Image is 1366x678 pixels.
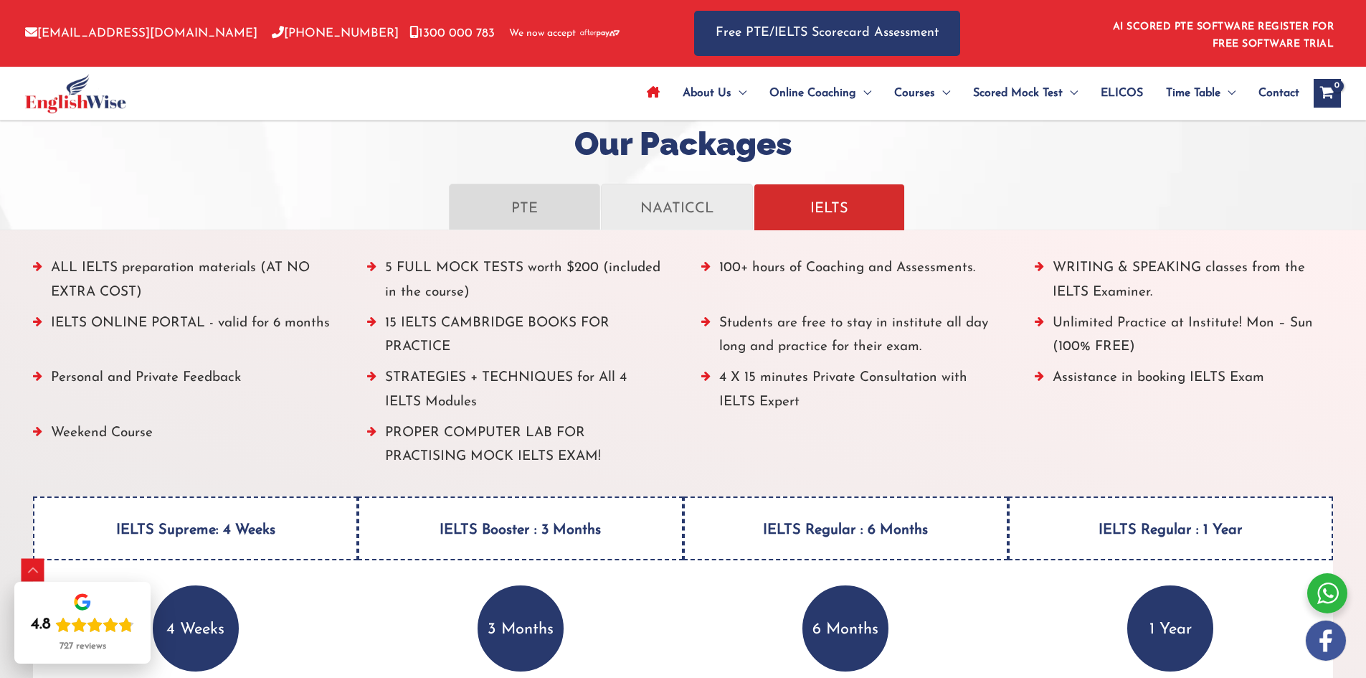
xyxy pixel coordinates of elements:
li: 15 IELTS CAMBRIDGE BOOKS FOR PRACTICE [367,311,665,367]
h4: IELTS Regular : 1 Year [1008,496,1333,560]
nav: Site Navigation: Main Menu [635,68,1299,118]
a: About UsMenu Toggle [671,68,758,118]
li: Students are free to stay in institute all day long and practice for their exam. [701,311,1000,367]
span: About Us [683,68,731,118]
a: Time TableMenu Toggle [1154,68,1247,118]
li: 4 X 15 minutes Private Consultation with IELTS Expert [701,366,1000,421]
a: 1300 000 783 [409,27,495,39]
li: Personal and Private Feedback [33,366,331,421]
h4: IELTS Supreme: 4 Weeks [33,496,358,560]
a: Contact [1247,68,1299,118]
p: NAATICCL [616,194,737,220]
a: Online CoachingMenu Toggle [758,68,883,118]
a: Free PTE/IELTS Scorecard Assessment [694,11,960,56]
a: Scored Mock TestMenu Toggle [962,68,1089,118]
div: Rating: 4.8 out of 5 [31,615,134,635]
span: Menu Toggle [1063,68,1078,118]
li: STRATEGIES + TECHNIQUES for All 4 IELTS Modules [367,366,665,421]
li: WRITING & SPEAKING classes from the IELTS Examiner. [1035,256,1333,311]
a: [PHONE_NUMBER] [272,27,399,39]
aside: Header Widget 1 [1104,10,1341,57]
p: 4 Weeks [153,585,239,672]
p: IELTS [769,194,890,220]
p: 6 Months [802,585,888,672]
p: PTE [464,194,585,220]
a: CoursesMenu Toggle [883,68,962,118]
h4: IELTS Booster : 3 Months [358,496,683,560]
span: Courses [894,68,935,118]
li: 100+ hours of Coaching and Assessments. [701,256,1000,311]
a: [EMAIL_ADDRESS][DOMAIN_NAME] [25,27,257,39]
p: 1 Year [1127,585,1213,672]
a: ELICOS [1089,68,1154,118]
span: Menu Toggle [856,68,871,118]
li: PROPER COMPUTER LAB FOR PRACTISING MOCK IELTS EXAM! [367,421,665,476]
li: IELTS ONLINE PORTAL - valid for 6 months [33,311,331,367]
span: Menu Toggle [935,68,950,118]
span: Menu Toggle [731,68,746,118]
li: Unlimited Practice at Institute! Mon – Sun (100% FREE) [1035,311,1333,367]
span: Menu Toggle [1220,68,1235,118]
p: 3 Months [478,585,564,672]
h4: IELTS Regular : 6 Months [683,496,1008,560]
span: ELICOS [1101,68,1143,118]
a: AI SCORED PTE SOFTWARE REGISTER FOR FREE SOFTWARE TRIAL [1113,22,1334,50]
img: white-facebook.png [1306,621,1346,661]
img: Afterpay-Logo [580,29,620,37]
span: We now accept [509,27,576,41]
div: 727 reviews [60,641,106,652]
li: ALL IELTS preparation materials (AT NO EXTRA COST) [33,256,331,311]
span: Time Table [1166,68,1220,118]
img: cropped-ew-logo [25,74,126,113]
li: 5 FULL MOCK TESTS worth $200 (included in the course) [367,256,665,311]
div: 4.8 [31,615,51,635]
a: View Shopping Cart, empty [1314,79,1341,108]
span: Online Coaching [769,68,856,118]
span: Contact [1258,68,1299,118]
span: Scored Mock Test [973,68,1063,118]
li: Assistance in booking IELTS Exam [1035,366,1333,421]
li: Weekend Course [33,421,331,476]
